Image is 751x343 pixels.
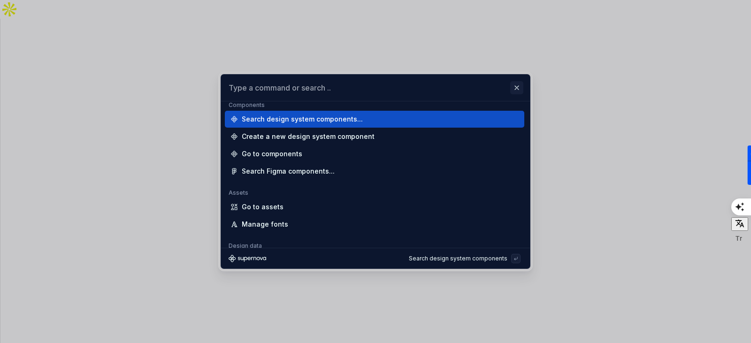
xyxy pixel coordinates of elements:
[221,75,530,101] input: Type a command or search ..
[225,242,524,250] div: Design data
[242,114,363,124] div: Search design system components...
[242,149,302,159] div: Go to components
[242,132,375,141] div: Create a new design system component
[242,220,288,229] div: Manage fonts
[242,202,284,212] div: Go to assets
[229,255,266,262] svg: Supernova Logo
[405,252,522,265] button: Search design system components
[221,101,530,248] div: Type a command or search ..
[225,189,524,197] div: Assets
[409,255,511,262] div: Search design system components
[242,167,335,176] div: Search Figma components...
[225,101,524,109] div: Components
